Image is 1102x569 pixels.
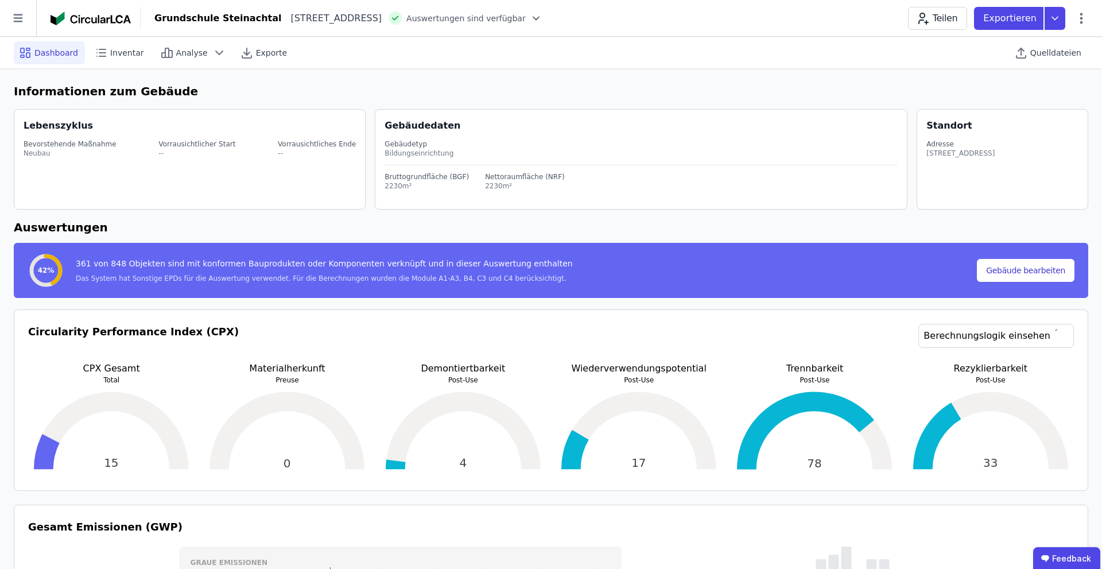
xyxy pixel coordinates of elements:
[76,258,573,274] div: 361 von 848 Objekten sind mit konformen Bauprodukten oder Komponenten verknüpft und in dieser Aus...
[34,47,78,59] span: Dashboard
[385,140,898,149] div: Gebäudetyp
[24,149,117,158] div: Neubau
[1030,47,1081,59] span: Quelldateien
[926,119,972,133] div: Standort
[485,172,565,181] div: Nettoraumfläche (NRF)
[51,11,131,25] img: Concular
[907,376,1074,385] p: Post-Use
[908,7,967,30] button: Teilen
[24,140,117,149] div: Bevorstehende Maßnahme
[556,362,722,376] p: Wiederverwendungspotential
[918,324,1074,348] a: Berechnungslogik einsehen
[154,11,281,25] div: Grundschule Steinachtal
[28,362,195,376] p: CPX Gesamt
[385,119,907,133] div: Gebäudedaten
[191,558,611,567] h3: Graue Emissionen
[204,362,370,376] p: Materialherkunft
[926,149,995,158] div: [STREET_ADDRESS]
[38,266,55,275] span: 42%
[278,149,356,158] div: --
[256,47,287,59] span: Exporte
[110,47,144,59] span: Inventar
[28,376,195,385] p: Total
[14,83,1088,100] h6: Informationen zum Gebäude
[385,172,469,181] div: Bruttogrundfläche (BGF)
[983,11,1039,25] p: Exportieren
[158,149,235,158] div: --
[278,140,356,149] div: Vorrausichtliches Ende
[28,324,239,362] h3: Circularity Performance Index (CPX)
[385,181,469,191] div: 2230m²
[385,149,898,158] div: Bildungseinrichtung
[158,140,235,149] div: Vorrausichtlicher Start
[907,362,1074,376] p: Rezyklierbarkeit
[731,376,898,385] p: Post-Use
[204,376,370,385] p: Preuse
[556,376,722,385] p: Post-Use
[24,119,93,133] div: Lebenszyklus
[380,362,546,376] p: Demontiertbarkeit
[14,219,1088,236] h6: Auswertungen
[28,519,1074,535] h3: Gesamt Emissionen (GWP)
[977,259,1074,282] button: Gebäude bearbeiten
[380,376,546,385] p: Post-Use
[281,11,382,25] div: [STREET_ADDRESS]
[731,362,898,376] p: Trennbarkeit
[926,140,995,149] div: Adresse
[76,274,573,283] div: Das System hat Sonstige EPDs für die Auswertung verwendet. Für die Berechnungen wurden die Module...
[485,181,565,191] div: 2230m²
[406,13,526,24] span: Auswertungen sind verfügbar
[176,47,208,59] span: Analyse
